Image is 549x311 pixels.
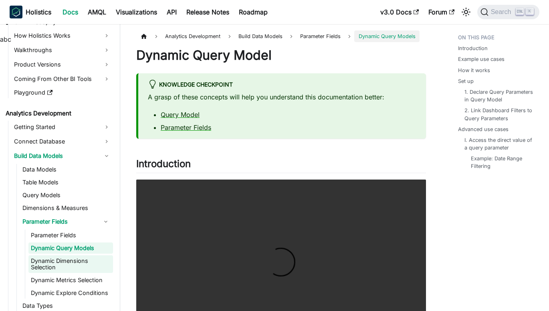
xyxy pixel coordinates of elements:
a: Docs [58,6,83,18]
kbd: K [526,8,534,15]
a: Example use cases [458,55,505,63]
button: Collapse sidebar category 'Parameter Fields' [99,215,113,228]
a: Walkthroughs [12,44,113,57]
span: Build Data Models [234,30,287,42]
a: Query Models [20,190,113,201]
a: Advanced use cases [458,125,509,133]
a: Coming From Other BI Tools [12,73,113,85]
div: knowledge checkpoint [148,80,416,90]
a: HolisticsHolistics [10,6,51,18]
h2: Introduction [136,158,426,173]
a: Parameter Fields [20,215,99,228]
a: Parameter Fields [28,230,113,241]
a: How Holistics Works [12,29,113,42]
span: Dynamic Query Models [354,30,419,42]
a: v3.0 Docs [375,6,424,18]
a: 1. Declare Query Parameters in Query Model [464,88,533,103]
a: Product Versions [12,58,113,71]
img: Holistics [10,6,22,18]
a: Dynamic Explore Conditions [28,287,113,299]
a: Introduction [458,44,488,52]
a: Playground [12,87,113,98]
a: Visualizations [111,6,162,18]
a: Dynamic Query Models [28,242,113,254]
a: 2. Link Dashboard Filters to Query Parameters [464,107,533,122]
b: Holistics [26,7,51,17]
a: Dimensions & Measures [20,202,113,214]
button: Search (Ctrl+K) [477,5,539,19]
a: Example: Date Range Filtering [471,155,530,170]
span: Parameter Fields [300,33,341,39]
span: Search [488,8,516,16]
h1: Dynamic Query Model [136,47,426,63]
a: I. Access the direct value of a query parameter [464,136,533,151]
a: Analytics Development [3,108,113,119]
a: Query Model [161,111,200,119]
a: Dynamic Dimensions Selection [28,255,113,273]
button: Switch between dark and light mode (currently light mode) [460,6,472,18]
a: Roadmap [234,6,272,18]
a: Forum [424,6,459,18]
nav: Breadcrumbs [136,30,426,42]
a: How it works [458,67,490,74]
a: Parameter Fields [161,123,211,131]
a: AMQL [83,6,111,18]
span: Analytics Development [161,30,224,42]
a: Parameter Fields [296,30,345,42]
a: Home page [136,30,151,42]
a: Table Models [20,177,113,188]
a: API [162,6,182,18]
a: Data Models [20,164,113,175]
a: Dynamic Metrics Selection [28,275,113,286]
a: Connect Database [12,135,113,148]
a: Set up [458,77,474,85]
a: Release Notes [182,6,234,18]
p: A grasp of these concepts will help you understand this documentation better: [148,92,416,102]
a: Getting Started [12,121,113,133]
a: Build Data Models [12,149,113,162]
